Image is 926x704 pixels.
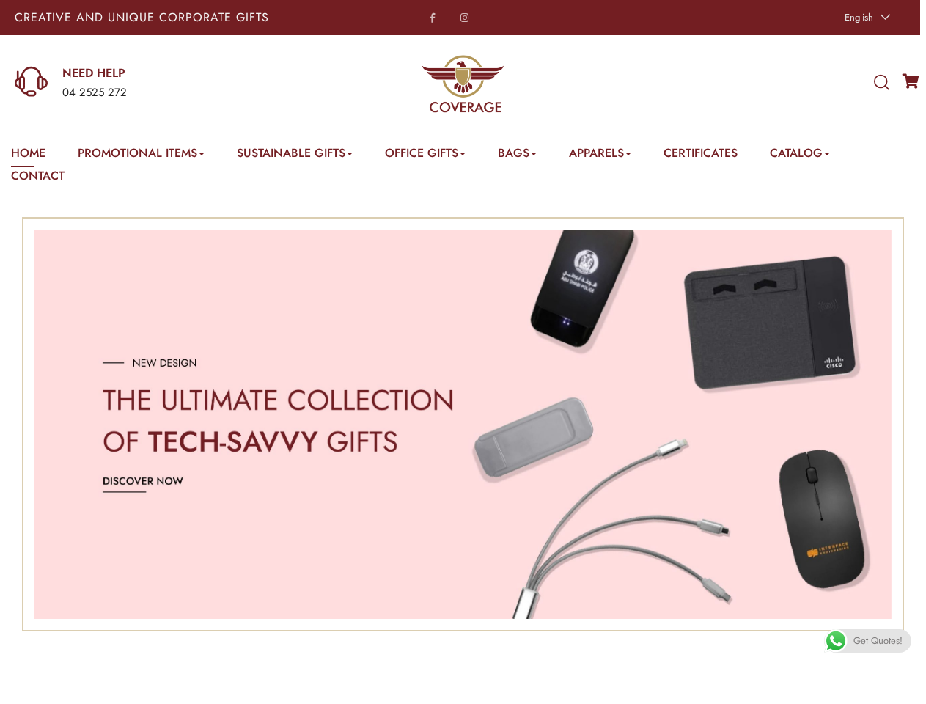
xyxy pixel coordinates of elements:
a: Apparels [569,144,631,167]
a: Office Gifts [385,144,466,167]
img: 3 [34,230,892,620]
a: Contact [11,167,65,190]
a: Sustainable Gifts [237,144,353,167]
a: Promotional Items [78,144,205,167]
p: Creative and Unique Corporate Gifts [15,12,363,23]
a: Bags [498,144,537,167]
div: Image Carousel [34,230,892,620]
a: Catalog [770,144,830,167]
a: Certificates [664,144,738,167]
span: Get Quotes! [853,629,903,653]
div: 04 2525 272 [62,84,301,103]
a: NEED HELP [62,65,301,81]
a: English [837,7,894,28]
span: English [845,10,873,24]
div: 3 / 3 [34,230,892,620]
a: Home [11,144,45,167]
